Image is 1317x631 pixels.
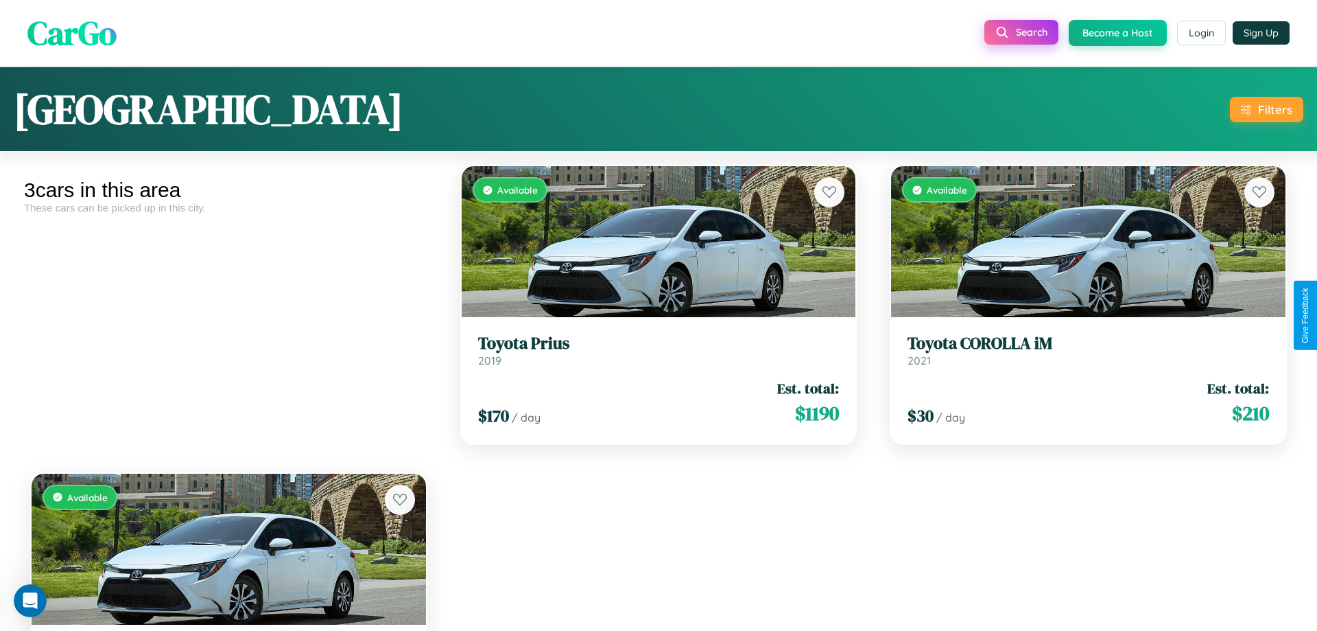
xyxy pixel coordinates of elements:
[777,378,839,398] span: Est. total:
[24,179,434,202] div: 3 cars in this area
[927,184,967,196] span: Available
[1016,26,1047,38] span: Search
[907,334,1269,367] a: Toyota COROLLA iM2021
[67,492,108,503] span: Available
[478,404,509,427] span: $ 170
[24,202,434,214] div: These cars can be picked up in this city.
[27,10,117,56] span: CarGo
[907,334,1269,354] h3: Toyota COROLLA iM
[1232,400,1269,427] span: $ 210
[1177,21,1226,45] button: Login
[1069,20,1167,46] button: Become a Host
[1207,378,1269,398] span: Est. total:
[14,81,403,137] h1: [GEOGRAPHIC_DATA]
[1258,102,1292,117] div: Filters
[984,20,1058,45] button: Search
[478,334,840,367] a: Toyota Prius2019
[478,354,501,367] span: 2019
[1233,21,1290,45] button: Sign Up
[1230,97,1303,122] button: Filters
[936,411,965,424] span: / day
[795,400,839,427] span: $ 1190
[907,354,931,367] span: 2021
[478,334,840,354] h3: Toyota Prius
[907,404,934,427] span: $ 30
[512,411,541,424] span: / day
[1301,288,1310,343] div: Give Feedback
[14,584,47,617] iframe: Intercom live chat
[497,184,538,196] span: Available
